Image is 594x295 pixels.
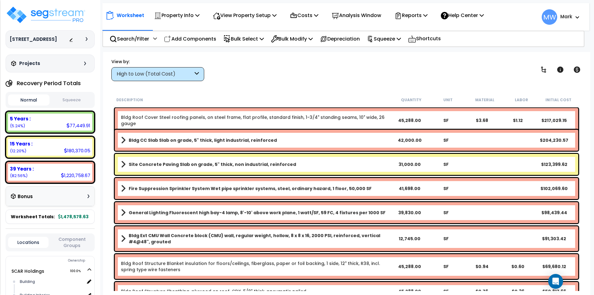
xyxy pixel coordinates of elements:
[475,98,494,102] small: Material
[121,184,392,193] a: Assembly Title
[121,208,392,217] a: Assembly Title
[428,185,464,192] div: SF
[443,98,453,102] small: Unit
[560,13,572,20] b: Mark
[116,98,143,102] small: Description
[392,161,428,167] div: 31,000.00
[367,35,401,43] p: Squeeze
[17,80,81,86] h4: Recovery Period Totals
[548,274,563,289] div: Open Intercom Messenger
[10,36,57,42] h3: [STREET_ADDRESS]
[536,117,572,124] div: $217,029.15
[392,117,428,124] div: 45,288.00
[121,260,392,273] a: Individual Item
[164,35,216,43] p: Add Components
[500,117,536,124] div: $1.12
[536,236,572,242] div: $91,303.42
[10,115,31,122] b: 5 Years :
[316,32,363,46] div: Depreciation
[61,172,90,179] div: 1,220,758.67
[405,31,444,46] div: Shortcuts
[428,117,464,124] div: SF
[464,263,500,270] div: $0.94
[10,166,34,172] b: 39 Years :
[51,95,93,106] button: Squeeze
[18,278,84,285] div: Building
[428,161,464,167] div: SF
[464,117,500,124] div: $3.68
[121,288,306,294] a: Individual Item
[129,210,385,216] b: General Lighting Fluorescent high bay-4 lamp, 8'-10' above work plane, 1 watt/SF, 59 FC, 4 fixtur...
[536,137,572,143] div: $204,230.57
[392,263,428,270] div: 45,288.00
[536,263,572,270] div: $69,680.12
[428,263,464,270] div: SF
[18,257,94,264] div: Ownership
[52,236,92,249] button: Component Groups
[129,137,277,143] b: Bldg CC Slab Slab on grade, 5" thick, light industrial, reinforced
[213,11,277,20] p: View Property Setup
[129,185,372,192] b: Fire Suppression Sprinkler System Wet pipe sprinkler systems, steel, ordinary hazard, 1 floor, 50...
[58,214,88,220] b: 1,478,578.63
[464,288,500,294] div: $0.76
[441,11,484,20] p: Help Center
[8,94,49,106] button: Normal
[332,11,381,20] p: Analysis Window
[392,236,428,242] div: 12,745.00
[500,263,536,270] div: $0.60
[536,185,572,192] div: $102,069.60
[536,161,572,167] div: $123,399.62
[500,288,536,294] div: $0.36
[271,35,313,43] p: Bulk Modify
[117,71,193,78] div: High to Low (Total Cost)
[111,59,204,65] div: View by:
[117,11,144,20] p: Worksheet
[515,98,528,102] small: Labor
[129,161,296,167] b: Site Concrete Paving Slab on grade, 5" thick, non industrial, reinforced
[545,98,571,102] small: Initial Cost
[121,136,392,145] a: Assembly Title
[129,232,392,245] b: Bldg Ext CMU Wall Concrete block (CMU) wall, regular weight, hollow, 8 x 8 x 16, 2000 PSI, reinfo...
[401,98,421,102] small: Quantity
[121,232,392,245] a: Assembly Title
[10,148,26,154] small: 12.198881164676376%
[64,147,90,154] div: 180,370.05
[10,123,25,128] small: 5.238132651761645%
[18,194,33,199] h3: Bonus
[110,35,149,43] p: Search/Filter
[428,210,464,216] div: SF
[121,114,392,127] a: Individual Item
[428,236,464,242] div: SF
[392,137,428,143] div: 42,000.00
[223,35,264,43] p: Bulk Select
[10,141,32,147] b: 15 Years :
[290,11,318,20] p: Costs
[394,11,428,20] p: Reports
[19,60,40,67] h3: Projects
[428,137,464,143] div: SF
[8,237,49,248] button: Locations
[70,267,86,275] span: 100.0%
[392,288,428,294] div: 45,288.00
[320,35,360,43] p: Depreciation
[6,6,86,24] img: logo_pro_r.png
[428,288,464,294] div: SF
[536,210,572,216] div: $98,439.44
[154,11,200,20] p: Property Info
[536,288,572,294] div: $50,817.66
[11,268,44,274] a: SCAR Holdings 100.0%
[161,32,220,46] div: Add Components
[11,214,55,220] span: Worksheet Totals:
[542,9,557,25] span: MW
[392,210,428,216] div: 39,830.00
[408,34,441,43] p: Shortcuts
[392,185,428,192] div: 41,698.00
[67,122,90,129] div: 77,449.91
[121,160,392,169] a: Assembly Title
[10,173,28,178] small: 82.56298618356197%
